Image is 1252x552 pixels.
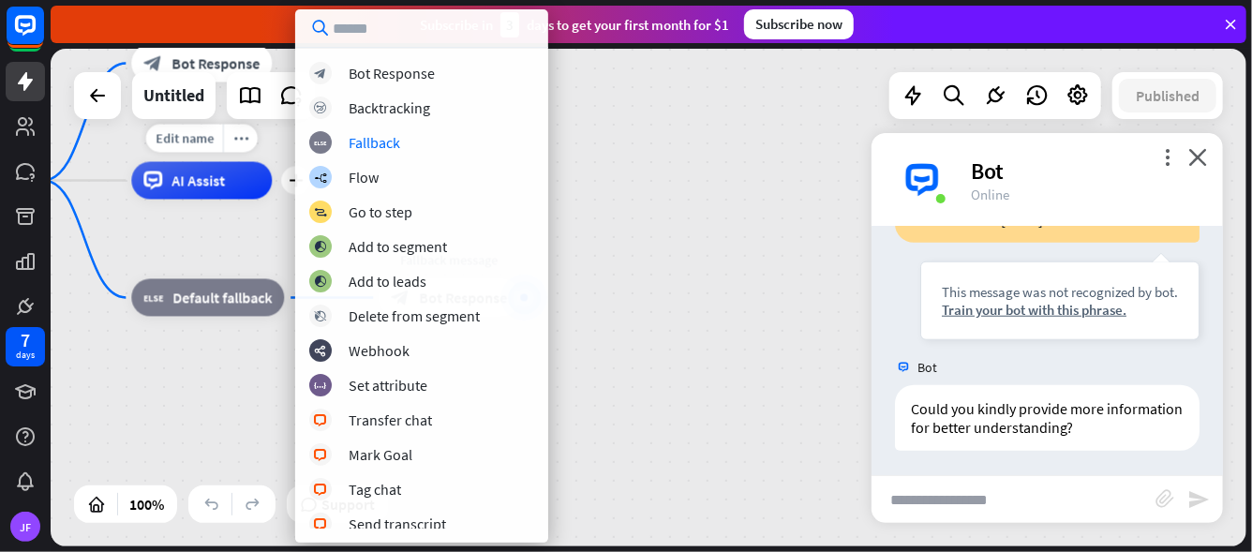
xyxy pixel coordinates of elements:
[420,12,729,37] div: Subscribe in days to get your first month for $1
[143,72,204,119] div: Untitled
[1188,148,1207,166] i: close
[942,301,1178,319] div: Train your bot with this phrase.
[315,310,327,322] i: block_delete_from_segment
[233,131,248,145] i: more_horiz
[349,445,412,464] div: Mark Goal
[315,137,327,149] i: block_fallback
[315,380,327,392] i: block_set_attribute
[314,484,328,496] i: block_livechat
[349,306,480,325] div: Delete from segment
[349,376,427,395] div: Set attribute
[349,202,412,221] div: Go to step
[942,283,1178,301] div: This message was not recognized by bot.
[314,414,328,426] i: block_livechat
[917,359,937,376] span: Bot
[349,98,430,117] div: Backtracking
[349,480,401,499] div: Tag chat
[1158,148,1176,166] i: more_vert
[171,54,260,73] span: Bot Response
[1119,79,1216,112] button: Published
[143,54,162,73] i: block_bot_response
[16,349,35,362] div: days
[21,332,30,349] div: 7
[349,168,379,186] div: Flow
[971,157,1200,186] div: Bot
[156,130,214,147] span: Edit name
[349,64,435,82] div: Bot Response
[744,9,854,39] div: Subscribe now
[143,289,163,307] i: block_fallback
[124,489,170,519] div: 100%
[15,7,71,64] button: Open LiveChat chat widget
[314,276,327,288] i: block_add_to_segment
[315,345,327,357] i: webhooks
[6,327,45,366] a: 7 days
[349,133,400,152] div: Fallback
[349,341,410,360] div: Webhook
[314,449,328,461] i: block_livechat
[349,410,432,429] div: Transfer chat
[349,237,447,256] div: Add to segment
[171,172,225,190] span: AI Assist
[314,241,327,253] i: block_add_to_segment
[349,272,426,291] div: Add to leads
[314,206,327,218] i: block_goto
[349,515,446,533] div: Send transcript
[172,289,272,307] span: Default fallback
[289,174,303,187] i: plus
[314,172,327,184] i: builder_tree
[971,186,1200,203] div: Online
[1155,489,1174,508] i: block_attachment
[10,512,40,542] div: JF
[314,518,328,530] i: block_livechat
[895,385,1200,451] div: Could you kindly provide more information for better understanding?
[315,67,327,80] i: block_bot_response
[315,102,327,114] i: block_backtracking
[1187,488,1210,511] i: send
